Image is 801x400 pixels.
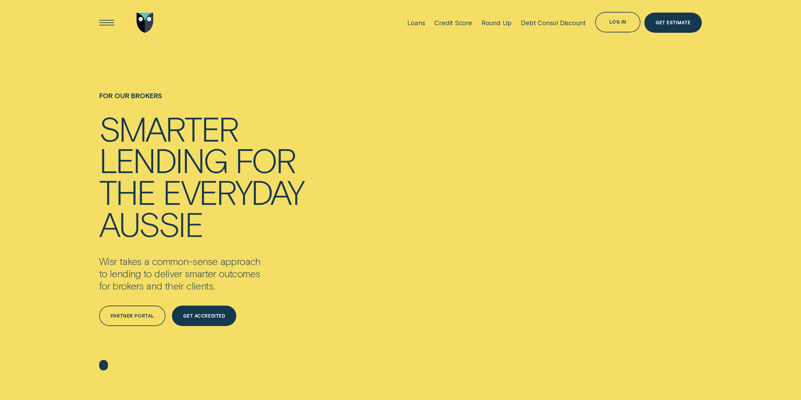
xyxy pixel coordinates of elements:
[99,112,304,239] h4: Smarter lending for the everyday Aussie
[99,92,304,112] h1: For Our Brokers
[99,176,155,207] div: the
[163,176,304,207] div: everyday
[99,144,227,175] div: lending
[99,306,166,326] a: Partner Portal
[235,144,295,175] div: for
[137,13,154,33] img: Wisr
[99,208,203,239] div: Aussie
[434,19,472,27] div: Credit Score
[99,112,238,144] div: Smarter
[172,306,236,326] a: Get Accredited
[595,12,640,32] button: Log in
[644,13,702,33] a: Get Estimate
[482,19,511,27] div: Round Up
[407,19,425,27] div: Loans
[97,13,117,33] button: Open Menu
[99,255,296,292] p: Wisr takes a common-sense approach to lending to deliver smarter outcomes for brokers and their c...
[521,19,586,27] div: Debt Consol Discount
